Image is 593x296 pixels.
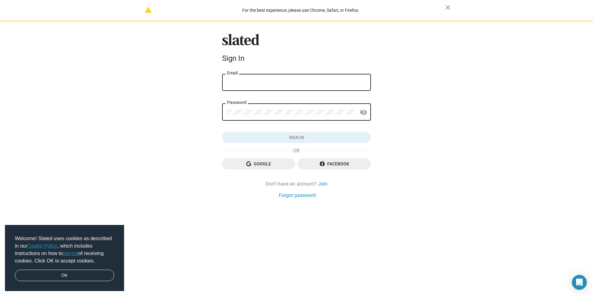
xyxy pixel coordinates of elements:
[63,251,78,256] a: opt-out
[357,106,370,119] button: Show password
[5,225,124,291] div: cookieconsent
[222,158,295,169] button: Google
[227,158,290,169] span: Google
[15,235,114,265] span: Welcome! Slated uses cookies as described in our , which includes instructions on how to of recei...
[222,181,371,187] div: Don't have an account?
[444,4,452,11] mat-icon: close
[572,275,587,290] div: Open Intercom Messenger
[222,54,371,63] div: Sign In
[222,34,371,65] sl-branding: Sign In
[156,6,445,15] div: For the best experience, please use Chrome, Safari, or Firefox.
[303,158,366,169] span: Facebook
[318,181,328,187] a: Join
[360,108,367,117] mat-icon: visibility_off
[298,158,371,169] button: Facebook
[27,243,57,249] a: Cookie Policy
[145,6,152,14] mat-icon: warning
[15,270,114,281] a: dismiss cookie message
[279,192,316,199] a: Forgot password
